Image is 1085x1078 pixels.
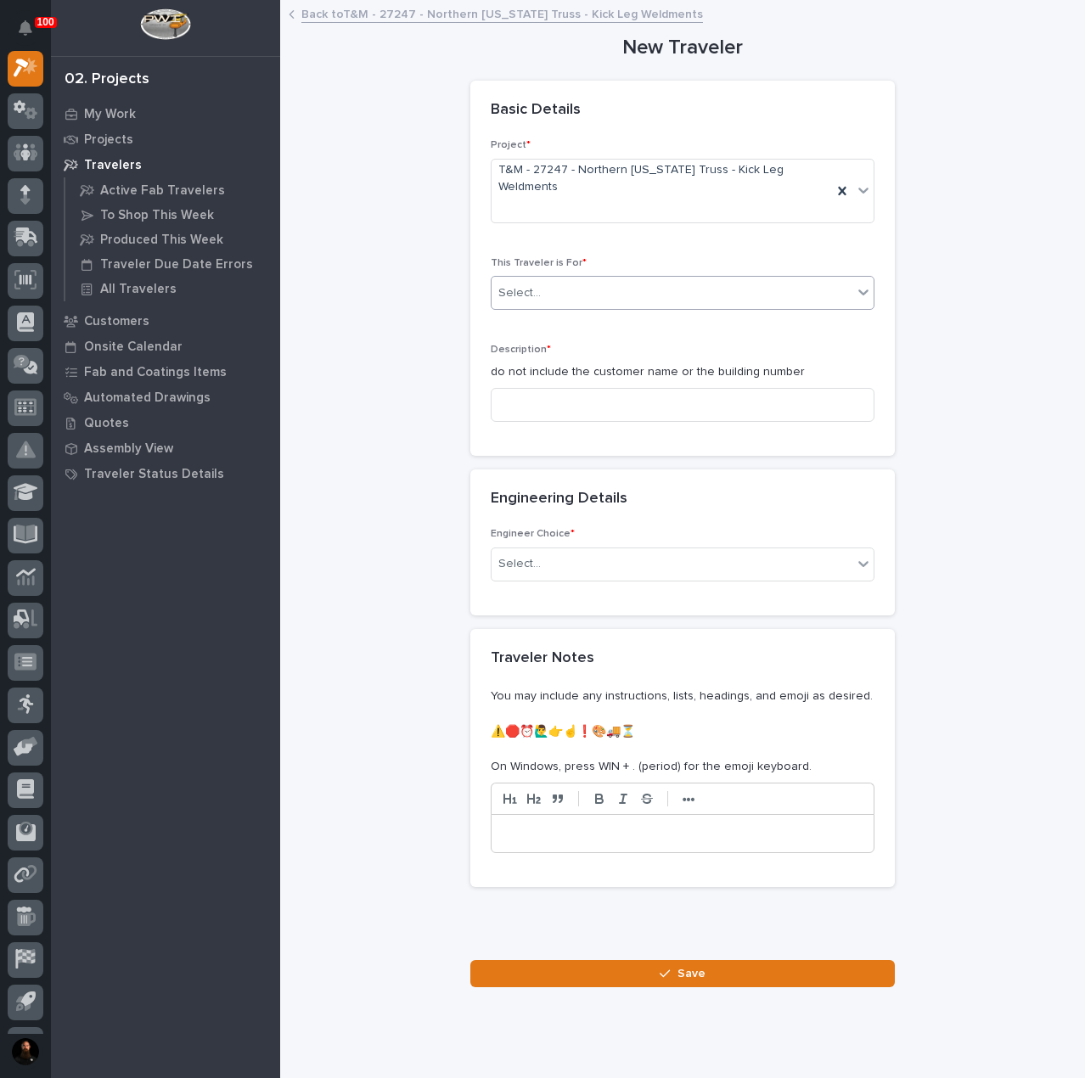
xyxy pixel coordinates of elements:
div: 02. Projects [65,70,149,89]
a: To Shop This Week [65,203,280,227]
a: Active Fab Travelers [65,178,280,202]
p: Projects [84,132,133,148]
p: Traveler Status Details [84,467,224,482]
a: Automated Drawings [51,385,280,410]
span: This Traveler is For [491,258,587,268]
p: 100 [37,16,54,28]
a: All Travelers [65,277,280,300]
span: T&M - 27247 - Northern [US_STATE] Truss - Kick Leg Weldments [498,161,825,197]
div: Select... [498,284,541,302]
button: users-avatar [8,1034,43,1070]
button: ••• [677,789,700,809]
a: My Work [51,101,280,126]
p: All Travelers [100,282,177,297]
a: Projects [51,126,280,152]
p: Customers [84,314,149,329]
strong: ••• [683,793,695,806]
h1: New Traveler [470,36,895,60]
a: Produced This Week [65,227,280,251]
div: Notifications100 [21,20,43,48]
p: Travelers [84,158,142,173]
p: My Work [84,107,136,122]
a: Traveler Status Details [51,461,280,486]
p: Assembly View [84,441,173,457]
p: Fab and Coatings Items [84,365,227,380]
a: Travelers [51,152,280,177]
span: Description [491,345,551,355]
span: Project [491,140,531,150]
a: Traveler Due Date Errors [65,252,280,276]
p: Automated Drawings [84,390,211,406]
p: You may include any instructions, lists, headings, and emoji as desired. ⚠️🛑⏰🙋‍♂️👉☝️❗🎨🚚⏳ On Windo... [491,688,874,776]
span: Engineer Choice [491,529,575,539]
a: Onsite Calendar [51,334,280,359]
p: To Shop This Week [100,208,214,223]
p: Produced This Week [100,233,223,248]
h2: Engineering Details [491,490,627,508]
button: Notifications [8,10,43,46]
a: Customers [51,308,280,334]
span: Save [677,966,706,981]
p: Quotes [84,416,129,431]
h2: Basic Details [491,101,581,120]
a: Fab and Coatings Items [51,359,280,385]
div: Select... [498,555,541,573]
p: do not include the customer name or the building number [491,363,874,381]
img: Workspace Logo [140,8,190,40]
a: Assembly View [51,435,280,461]
h2: Traveler Notes [491,649,594,668]
a: Quotes [51,410,280,435]
p: Onsite Calendar [84,340,183,355]
a: Back toT&M - 27247 - Northern [US_STATE] Truss - Kick Leg Weldments [301,3,703,23]
p: Traveler Due Date Errors [100,257,253,272]
button: Save [470,960,895,987]
p: Active Fab Travelers [100,183,225,199]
